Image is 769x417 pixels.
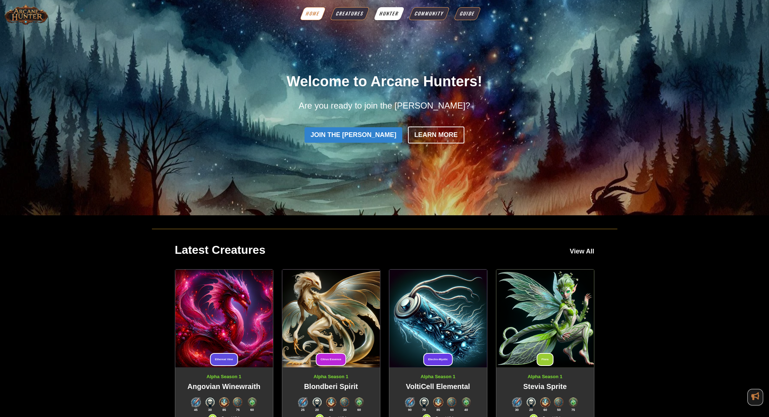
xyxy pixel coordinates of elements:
[570,247,594,256] a: View All
[404,408,415,413] p: 90
[4,4,48,26] img: Arcane Hunter Title
[454,7,481,20] a: Guide
[297,397,308,408] img: Attack Ability
[330,7,370,20] a: Creatures
[496,270,594,367] img: New Creature
[288,382,374,391] h3: Blondberi Spirit
[459,10,476,17] span: Guide
[404,397,415,408] img: Attack Ability
[241,99,528,112] div: Are you ready to join the [PERSON_NAME]?
[326,408,337,413] p: 45
[297,408,308,413] p: 25
[326,397,337,408] img: Power Level
[339,397,350,408] img: Protective Ability
[219,397,230,408] img: Power Level
[423,353,453,366] span: Electro-Mystic
[354,408,365,413] p: 60
[395,382,481,391] h3: VoltiCell Elemental
[241,72,528,91] h1: Welcome to Arcane Hunters!
[247,408,258,413] p: 60
[419,397,430,408] img: Danger Level
[374,7,405,20] a: Hunter
[408,127,464,143] a: Learn more
[247,397,258,408] img: Regenerative Ability
[378,10,400,17] span: Hunter
[446,408,457,413] p: 60
[502,382,588,391] h3: Stevia Sprite
[300,7,326,20] a: Home
[232,408,243,413] p: 75
[553,397,564,408] img: Protective Ability
[190,408,201,413] p: 45
[568,397,579,408] img: Regenerative Ability
[540,397,551,408] img: Power Level
[354,397,365,408] img: Regenerative Ability
[210,353,238,366] span: Ethereal Vine
[181,373,267,380] p: Alpha Season 1
[433,397,444,408] img: Power Level
[540,408,551,413] p: 60
[312,408,323,413] p: 20
[389,270,487,367] img: New Creature
[433,408,444,413] p: 85
[339,408,350,413] p: 30
[305,10,321,17] span: Home
[537,353,554,366] span: Flora
[568,408,579,413] p: 75
[219,408,230,413] p: 85
[511,408,522,413] p: 30
[205,408,216,413] p: 30
[413,10,445,17] span: Community
[526,397,537,408] img: Danger Level
[446,397,457,408] img: Protective Ability
[502,373,588,380] p: Alpha Season 1
[181,382,267,391] h3: Angovian Winewraith
[511,397,522,408] img: Attack Ability
[232,397,243,408] img: Protective Ability
[553,408,564,413] p: 50
[205,397,216,408] img: Danger Level
[526,408,537,413] p: 20
[312,397,323,408] img: Danger Level
[419,408,430,413] p: 70
[282,270,380,367] img: New Creature
[305,127,402,143] a: Join the [PERSON_NAME]
[461,397,472,408] img: Regenerative Ability
[288,373,374,380] p: Alpha Season 1
[570,248,594,255] span: View All
[395,373,481,380] p: Alpha Season 1
[175,270,273,367] img: New Creature
[335,10,365,17] span: Creatures
[190,397,201,408] img: Attack Ability
[461,408,472,413] p: 40
[408,7,450,20] a: Community
[175,243,266,258] h2: Latest Creatures
[316,353,347,366] span: Citrus Essence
